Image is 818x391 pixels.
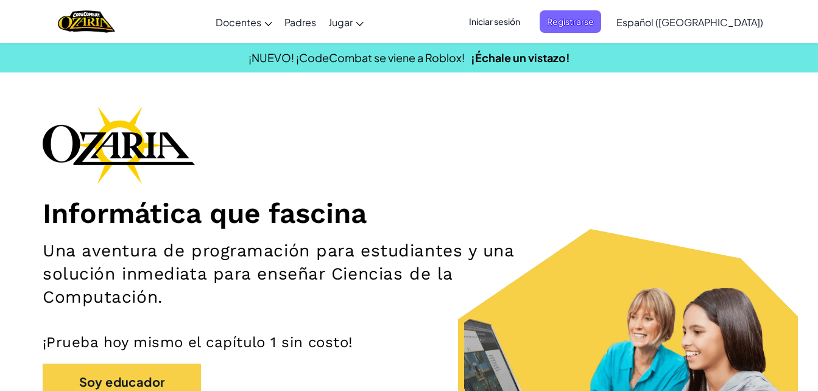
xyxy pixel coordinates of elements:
a: Ozaria by CodeCombat logo [58,9,115,34]
h1: Informática que fascina [43,196,775,230]
img: Ozaria branding logo [43,106,195,184]
span: Jugar [328,16,353,29]
a: ¡Échale un vistazo! [471,51,570,65]
button: Iniciar sesión [462,10,527,33]
a: Padres [278,5,322,38]
img: Home [58,9,115,34]
button: Registrarse [540,10,601,33]
span: Español ([GEOGRAPHIC_DATA]) [616,16,763,29]
a: Jugar [322,5,370,38]
a: Español ([GEOGRAPHIC_DATA]) [610,5,769,38]
span: Docentes [216,16,261,29]
a: Docentes [210,5,278,38]
p: ¡Prueba hoy mismo el capítulo 1 sin costo! [43,333,775,351]
span: ¡NUEVO! ¡CodeCombat se viene a Roblox! [249,51,465,65]
h2: Una aventura de programación para estudiantes y una solución inmediata para enseñar Ciencias de l... [43,239,534,309]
